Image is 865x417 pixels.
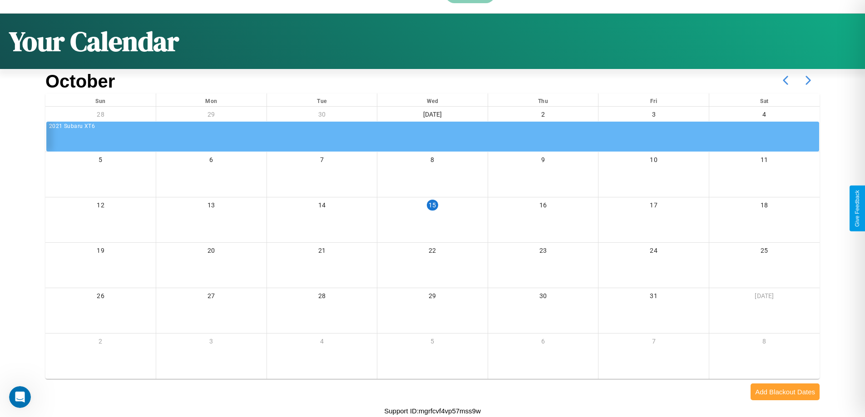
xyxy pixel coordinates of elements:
div: 30 [267,107,377,125]
div: 24 [598,243,709,261]
div: 14 [267,197,377,216]
div: 28 [45,107,156,125]
div: 15 [427,200,438,211]
div: 3 [598,107,709,125]
div: 26 [45,288,156,307]
div: 21 [267,243,377,261]
div: 8 [709,334,820,352]
div: Give Feedback [854,190,860,227]
div: Tue [267,93,377,106]
button: Add Blackout Dates [751,383,820,400]
div: 12 [45,197,156,216]
div: 22 [377,243,488,261]
div: 16 [488,197,598,216]
div: 2 [45,334,156,352]
div: 4 [267,334,377,352]
div: 19 [45,243,156,261]
div: 27 [156,288,267,307]
div: Thu [488,93,598,106]
div: Sat [709,93,820,106]
div: 10 [598,152,709,171]
div: 3 [156,334,267,352]
div: 4 [709,107,820,125]
div: 13 [156,197,267,216]
iframe: Intercom live chat [9,386,31,408]
div: 30 [488,288,598,307]
h1: Your Calendar [9,23,179,60]
div: 11 [709,152,820,171]
div: 6 [488,334,598,352]
div: [DATE] [377,107,488,125]
div: 17 [598,197,709,216]
div: 29 [156,107,267,125]
div: 7 [267,152,377,171]
div: Sun [45,93,156,106]
div: 18 [709,197,820,216]
div: 2021 Subaru XT6 [49,122,817,131]
div: 28 [267,288,377,307]
div: 31 [598,288,709,307]
div: [DATE] [709,288,820,307]
div: 5 [45,152,156,171]
div: Mon [156,93,267,106]
div: 2 [488,107,598,125]
div: Wed [377,93,488,106]
div: Fri [598,93,709,106]
div: 20 [156,243,267,261]
div: 25 [709,243,820,261]
div: 5 [377,334,488,352]
p: Support ID: mgrfcvf4vp57mss9w [384,405,481,417]
h2: October [45,71,115,92]
div: 7 [598,334,709,352]
div: 9 [488,152,598,171]
div: 23 [488,243,598,261]
div: 8 [377,152,488,171]
div: 29 [377,288,488,307]
div: 6 [156,152,267,171]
